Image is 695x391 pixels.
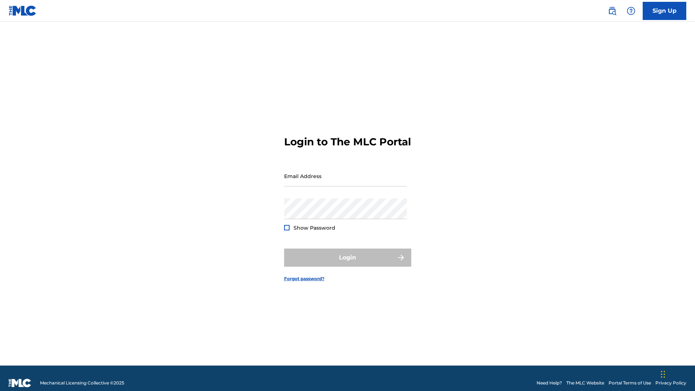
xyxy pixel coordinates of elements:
[659,356,695,391] iframe: Chat Widget
[566,380,604,386] a: The MLC Website
[284,275,324,282] a: Forgot password?
[661,363,665,385] div: Перетащить
[9,5,37,16] img: MLC Logo
[605,4,619,18] a: Public Search
[655,380,686,386] a: Privacy Policy
[537,380,562,386] a: Need Help?
[624,4,638,18] div: Help
[294,225,335,231] span: Show Password
[284,136,411,148] h3: Login to The MLC Portal
[608,7,617,15] img: search
[609,380,651,386] a: Portal Terms of Use
[40,380,124,386] span: Mechanical Licensing Collective © 2025
[9,379,31,387] img: logo
[643,2,686,20] a: Sign Up
[627,7,635,15] img: help
[659,356,695,391] div: Виджет чата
